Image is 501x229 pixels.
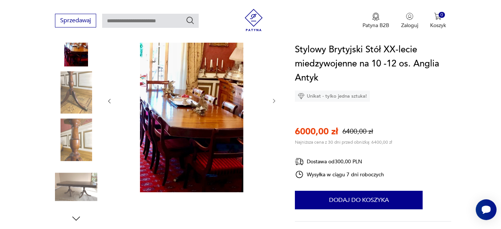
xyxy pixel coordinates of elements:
h1: Stylowy Brytyjski Stół XX-lecie miedzywojenne na 10 -12 os. Anglia Antyk [295,43,451,85]
img: Zdjęcie produktu Stylowy Brytyjski Stół XX-lecie miedzywojenne na 10 -12 os. Anglia Antyk [55,166,97,208]
img: Patyna - sklep z meblami i dekoracjami vintage [243,9,265,31]
button: Zaloguj [401,13,418,29]
img: Ikona dostawy [295,157,304,166]
img: Zdjęcie produktu Stylowy Brytyjski Stół XX-lecie miedzywojenne na 10 -12 os. Anglia Antyk [55,24,97,66]
img: Zdjęcie produktu Stylowy Brytyjski Stół XX-lecie miedzywojenne na 10 -12 os. Anglia Antyk [120,9,263,192]
a: Ikona medaluPatyna B2B [362,13,389,29]
div: Dostawa od 300,00 PLN [295,157,384,166]
img: Ikona medalu [372,13,380,21]
button: Patyna B2B [362,13,389,29]
div: Wysyłka w ciągu 7 dni roboczych [295,170,384,179]
p: Najniższa cena z 30 dni przed obniżką: 6400,00 zł [295,139,392,145]
img: Zdjęcie produktu Stylowy Brytyjski Stół XX-lecie miedzywojenne na 10 -12 os. Anglia Antyk [55,71,97,114]
button: 0Koszyk [430,13,446,29]
button: Sprzedawaj [55,14,96,27]
p: Patyna B2B [362,22,389,29]
p: 6400,00 zł [342,127,373,136]
img: Zdjęcie produktu Stylowy Brytyjski Stół XX-lecie miedzywojenne na 10 -12 os. Anglia Antyk [55,118,97,161]
p: 6000,00 zł [295,125,338,138]
div: Unikat - tylko jedna sztuka! [295,91,370,102]
a: Sprzedawaj [55,19,96,24]
img: Ikona diamentu [298,93,305,99]
img: Ikona koszyka [434,13,442,20]
div: 0 [439,12,445,18]
iframe: Smartsupp widget button [476,199,497,220]
p: Koszyk [430,22,446,29]
button: Szukaj [186,16,195,25]
p: Zaloguj [401,22,418,29]
img: Ikonka użytkownika [406,13,413,20]
button: Dodaj do koszyka [295,191,423,209]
